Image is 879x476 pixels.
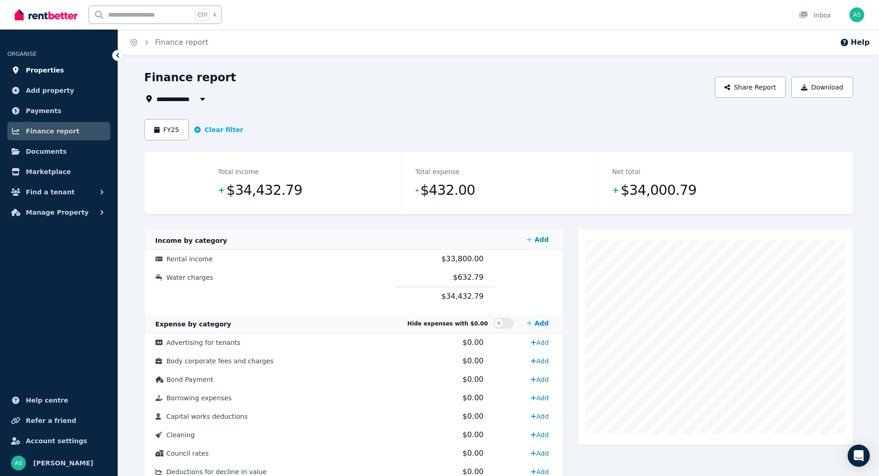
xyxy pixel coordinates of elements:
[612,166,640,177] dt: Net total
[527,446,552,461] a: Add
[144,119,189,140] button: FY25
[218,184,225,197] span: +
[26,146,67,157] span: Documents
[26,105,61,116] span: Payments
[462,375,484,384] span: $0.00
[26,207,89,218] span: Manage Property
[167,339,241,346] span: Advertising for tenants
[155,320,231,328] span: Expense by category
[462,449,484,458] span: $0.00
[407,320,488,327] span: Hide expenses with $0.00
[791,77,853,98] button: Download
[415,184,419,197] span: -
[527,409,552,424] a: Add
[840,37,870,48] button: Help
[7,183,110,201] button: Find a tenant
[848,445,870,467] div: Open Intercom Messenger
[420,181,475,199] span: $432.00
[227,181,302,199] span: $34,432.79
[7,411,110,430] a: Refer a friend
[218,166,259,177] dt: Total income
[213,11,216,18] span: k
[523,314,552,332] a: Add
[7,102,110,120] a: Payments
[26,415,76,426] span: Refer a friend
[415,166,460,177] dt: Total expense
[26,85,74,96] span: Add property
[527,354,552,368] a: Add
[527,428,552,442] a: Add
[462,338,484,347] span: $0.00
[621,181,696,199] span: $34,000.79
[7,203,110,222] button: Manage Property
[144,70,236,85] h1: Finance report
[527,372,552,387] a: Add
[118,30,219,55] nav: Breadcrumb
[462,467,484,476] span: $0.00
[26,395,68,406] span: Help centre
[462,430,484,439] span: $0.00
[167,376,214,383] span: Bond Payment
[167,431,195,439] span: Cleaning
[26,435,87,446] span: Account settings
[7,61,110,79] a: Properties
[26,65,64,76] span: Properties
[167,468,267,476] span: Deductions for decline in value
[167,274,213,281] span: Water charges
[462,393,484,402] span: $0.00
[7,122,110,140] a: Finance report
[441,254,484,263] span: $33,800.00
[612,184,619,197] span: +
[195,9,209,21] span: Ctrl
[26,187,75,198] span: Find a tenant
[523,230,552,249] a: Add
[799,11,831,20] div: Inbox
[155,38,208,47] a: Finance report
[167,413,248,420] span: Capital works deductions
[715,77,786,98] button: Share Report
[849,7,864,22] img: Andras Szekely
[33,458,93,469] span: [PERSON_NAME]
[167,357,274,365] span: Body corporate fees and charges
[462,412,484,421] span: $0.00
[194,125,243,134] button: Clear filter
[167,394,232,402] span: Borrowing expenses
[15,8,78,22] img: RentBetter
[7,51,36,57] span: ORGANISE
[11,456,26,470] img: Andras Szekely
[527,391,552,405] a: Add
[527,335,552,350] a: Add
[441,292,484,301] span: $34,432.79
[462,356,484,365] span: $0.00
[7,391,110,410] a: Help centre
[167,255,213,263] span: Rental income
[155,237,227,244] span: Income by category
[453,273,484,282] span: $632.79
[167,450,209,457] span: Council rates
[7,432,110,450] a: Account settings
[26,126,79,137] span: Finance report
[7,163,110,181] a: Marketplace
[26,166,71,177] span: Marketplace
[7,81,110,100] a: Add property
[7,142,110,161] a: Documents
